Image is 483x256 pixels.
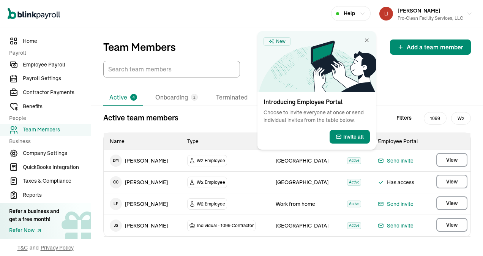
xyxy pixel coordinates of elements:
[41,244,74,251] span: Privacy Policy
[9,49,86,57] span: Payroll
[110,198,122,210] span: L F
[390,40,471,55] button: Add a team member
[344,9,355,17] span: Help
[446,199,458,207] span: View
[197,157,225,164] span: W2 Employee
[193,95,196,100] span: 2
[398,7,440,14] span: [PERSON_NAME]
[436,196,467,210] button: View
[436,175,467,188] button: View
[347,179,361,186] span: Active
[23,74,91,82] span: Payroll Settings
[276,38,286,45] span: New
[23,126,91,134] span: Team Members
[103,41,176,53] p: Team Members
[9,207,59,223] div: Refer a business and get a free month!
[104,193,181,215] td: [PERSON_NAME]
[264,98,370,106] h3: Introducing Employee Portal
[23,149,91,157] span: Company Settings
[9,137,86,145] span: Business
[276,222,328,229] span: [GEOGRAPHIC_DATA]
[378,156,414,165] button: Send invite
[445,220,483,256] iframe: Chat Widget
[376,4,475,23] button: [PERSON_NAME]Pro-Clean Facility Services, LLC
[110,220,122,232] span: J S
[446,156,458,164] span: View
[276,179,328,186] span: [GEOGRAPHIC_DATA]
[149,90,204,106] li: Onboarding
[103,112,178,123] p: Active team members
[197,200,225,208] span: W2 Employee
[103,61,240,77] input: TextInput
[197,222,254,229] span: Individual - 1099 Contractor
[133,95,135,100] span: 4
[398,15,463,22] div: Pro-Clean Facility Services, LLC
[104,215,181,236] td: [PERSON_NAME]
[347,201,361,207] span: Active
[17,244,28,251] span: T&C
[181,133,270,150] th: Type
[347,157,361,164] span: Active
[407,43,463,52] span: Add a team member
[378,221,414,230] button: Send invite
[378,199,414,209] button: Send invite
[9,226,59,234] a: Refer Now
[23,37,91,45] span: Home
[23,191,91,199] span: Reports
[436,153,467,167] button: View
[103,90,143,106] li: Active
[104,172,181,193] td: [PERSON_NAME]
[451,112,471,125] span: W2
[9,114,86,122] span: People
[330,130,370,144] button: Invite all
[110,176,122,188] span: C C
[23,163,91,171] span: QuickBooks Integration
[436,218,467,232] button: View
[110,155,122,167] span: D M
[276,157,328,164] span: [GEOGRAPHIC_DATA]
[276,201,315,207] span: Work from home
[396,114,412,122] span: Filters
[424,112,447,125] span: 1099
[23,88,91,96] span: Contractor Payments
[23,177,91,185] span: Taxes & Compliance
[364,37,370,43] button: Close card
[343,133,364,141] span: Invite all
[378,138,418,145] span: Employee Portal
[197,179,225,186] span: W2 Employee
[104,133,181,150] th: Name
[347,222,361,229] span: Active
[210,90,254,106] li: Terminated
[23,61,91,69] span: Employee Payroll
[23,103,91,111] span: Benefits
[264,109,370,124] p: Choose to invite everyone at once or send individual invites from the table below.
[331,6,371,21] button: Help
[104,150,181,171] td: [PERSON_NAME]
[378,178,423,187] span: Has access
[8,3,60,25] nav: Global
[446,178,458,185] span: View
